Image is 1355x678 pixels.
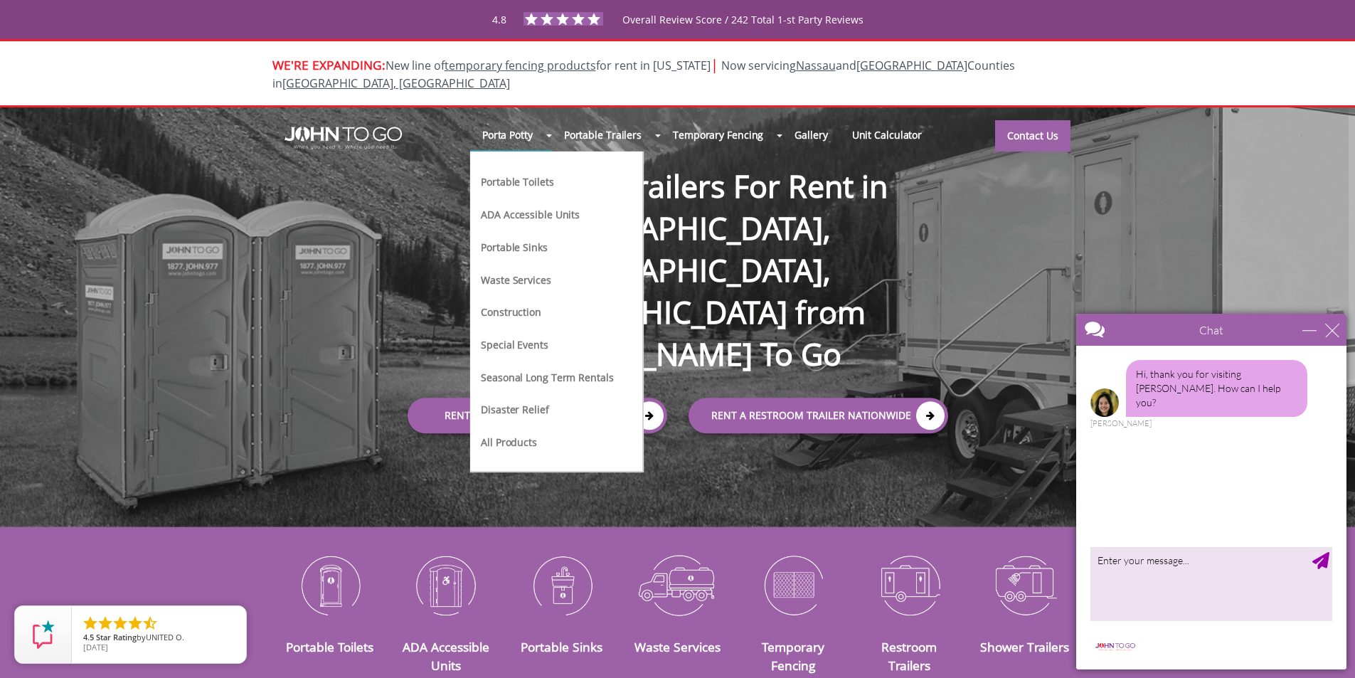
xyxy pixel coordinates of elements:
img: Review Rating [29,620,58,649]
a: Seasonal Long Term Rentals [479,369,615,384]
a: ADA Accessible Units [403,638,489,674]
span: Star Rating [96,632,137,642]
span: WE'RE EXPANDING: [272,56,386,73]
span: | [711,55,718,74]
a: Portable Trailers [552,120,654,150]
a: Temporary Fencing [661,120,775,150]
a: Special Events [479,337,550,351]
span: Now servicing and Counties in [272,58,1015,91]
a: Unit Calculator [840,120,935,150]
a: ADA Accessible Units [479,206,581,221]
span: 4.5 [83,632,94,642]
span: New line of for rent in [US_STATE] [272,58,1015,91]
a: Portable Sinks [479,239,549,254]
img: Waste-Services-icon_N.png [630,548,725,622]
a: temporary fencing products [445,58,596,73]
img: Restroom-Trailers-icon_N.png [862,548,957,622]
a: Portable Toilets [479,174,555,189]
img: Portable-Sinks-icon_N.png [514,548,609,622]
img: Shower-Trailers-icon_N.png [978,548,1073,622]
h1: Bathroom Trailers For Rent in [GEOGRAPHIC_DATA], [GEOGRAPHIC_DATA], [GEOGRAPHIC_DATA] from [PERSO... [393,120,962,376]
a: Waste Services [634,638,721,655]
a: Restroom Trailers [881,638,937,674]
a: [GEOGRAPHIC_DATA], [GEOGRAPHIC_DATA] [282,75,510,91]
li:  [112,615,129,632]
span: by [83,633,235,643]
img: Portable-Toilets-icon_N.png [283,548,378,622]
li:  [97,615,114,632]
a: Construction [479,304,543,319]
img: JOHN to go [285,127,402,149]
span: 4.8 [492,13,506,26]
span: UNITED O. [146,632,184,642]
a: Contact Us [995,120,1070,152]
a: Disaster Relief [479,401,551,416]
a: Nassau [796,58,836,73]
a: Gallery [782,120,839,150]
img: ADA-Accessible-Units-icon_N.png [398,548,493,622]
span: [DATE] [83,642,108,652]
a: All Products [479,434,538,449]
a: Portable Sinks [521,638,602,655]
span: Overall Review Score / 242 Total 1-st Party Reviews [622,13,864,55]
a: [GEOGRAPHIC_DATA] [856,58,967,73]
a: Temporary Fencing [762,638,824,674]
a: Porta Potty [470,120,545,150]
iframe: Live Chat Box [1068,305,1355,678]
img: Temporary-Fencing-cion_N.png [746,548,841,622]
a: Waste Services [479,272,553,287]
a: Rent a Porta Potty Locally [408,398,667,434]
li:  [127,615,144,632]
li:  [142,615,159,632]
a: Portable Toilets [286,638,373,655]
a: rent a RESTROOM TRAILER Nationwide [689,398,948,434]
a: Shower Trailers [980,638,1069,655]
li:  [82,615,99,632]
